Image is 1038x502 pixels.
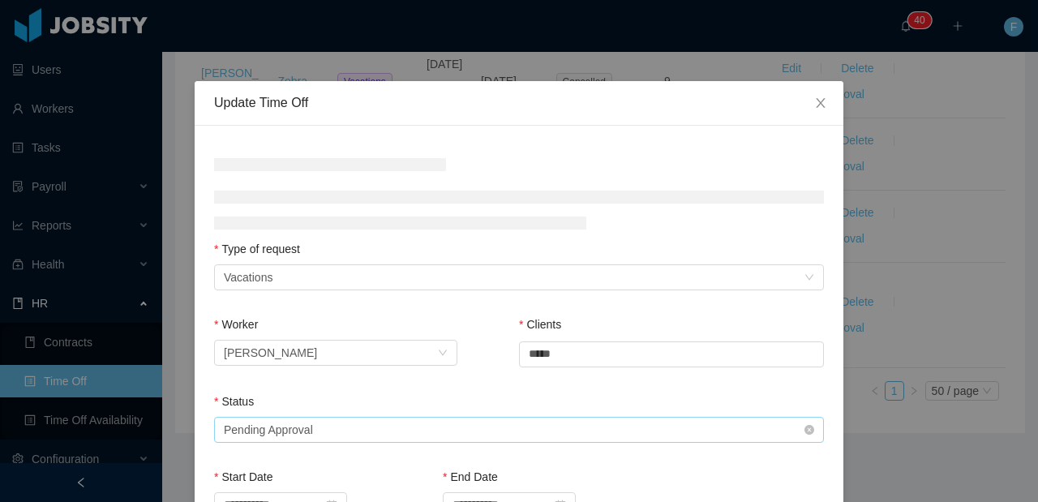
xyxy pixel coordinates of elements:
[214,470,272,483] label: Start Date
[224,265,272,290] div: Vacations
[519,318,561,331] label: Clients
[443,470,498,483] label: End Date
[804,425,814,435] i: icon: close-circle
[214,94,824,112] div: Update Time Off
[798,81,843,127] button: Close
[224,341,317,365] div: Mauricio Filho
[814,97,827,109] i: icon: close
[224,418,313,442] div: Pending Approval
[214,318,258,331] label: Worker
[214,395,254,408] label: Status
[214,242,300,255] label: Type of request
